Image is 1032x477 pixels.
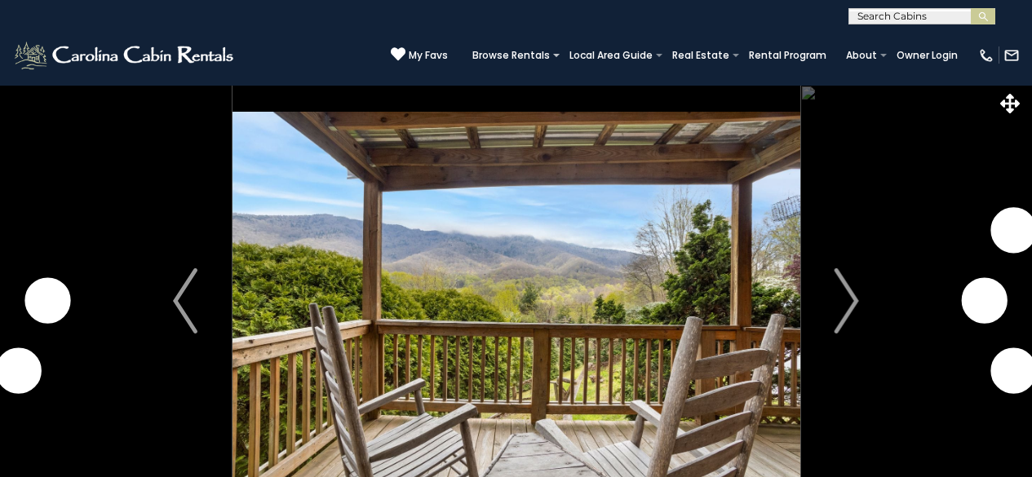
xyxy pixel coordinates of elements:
a: About [838,44,885,67]
a: Real Estate [664,44,737,67]
a: Owner Login [888,44,966,67]
a: Rental Program [741,44,835,67]
img: arrow [173,268,197,333]
img: phone-regular-white.png [978,47,994,64]
img: mail-regular-white.png [1003,47,1020,64]
a: Local Area Guide [561,44,661,67]
a: Browse Rentals [464,44,558,67]
img: arrow [835,268,859,333]
a: My Favs [391,46,448,64]
img: White-1-2.png [12,39,238,72]
span: My Favs [409,48,448,63]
